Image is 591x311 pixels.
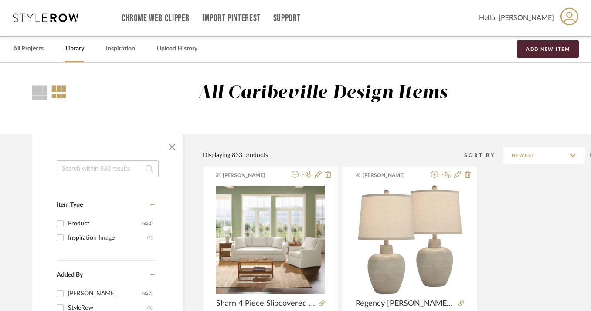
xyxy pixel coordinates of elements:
button: Close [163,138,181,156]
span: Sharn 4 Piece Slipcovered Living Room Sets With Sofa Swivel Chair And End Table [216,299,315,308]
a: Library [65,43,84,55]
a: Upload History [157,43,197,55]
span: Regency [PERSON_NAME] 23 1/2" High Urn Small Southwest Accent Table Lamps Set of 2 Living Room Be... [356,299,455,308]
a: Support [273,15,301,22]
span: [PERSON_NAME] [223,171,278,179]
a: All Projects [13,43,44,55]
div: Inspiration Image [68,231,147,245]
span: Added By [57,272,83,278]
div: Sort By [464,151,503,160]
div: (827) [142,287,153,301]
img: Sharn 4 Piece Slipcovered Living Room Sets With Sofa Swivel Chair And End Table [216,186,325,294]
a: Chrome Web Clipper [122,15,190,22]
img: Regency Hill Emeril 23 1/2" High Urn Small Southwest Accent Table Lamps Set of 2 Living Room Bedr... [358,185,462,294]
span: Item Type [57,202,83,208]
span: Hello, [PERSON_NAME] [479,13,554,23]
div: Product [68,217,142,231]
div: (1) [147,231,153,245]
span: [PERSON_NAME] [363,171,418,179]
div: [PERSON_NAME] [68,287,142,301]
div: (832) [142,217,153,231]
input: Search within 833 results [57,160,159,177]
a: Inspiration [106,43,135,55]
div: Displaying 833 products [203,150,268,160]
div: All Caribeville Design Items [198,82,448,104]
button: Add New Item [517,40,579,58]
a: Import Pinterest [202,15,261,22]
